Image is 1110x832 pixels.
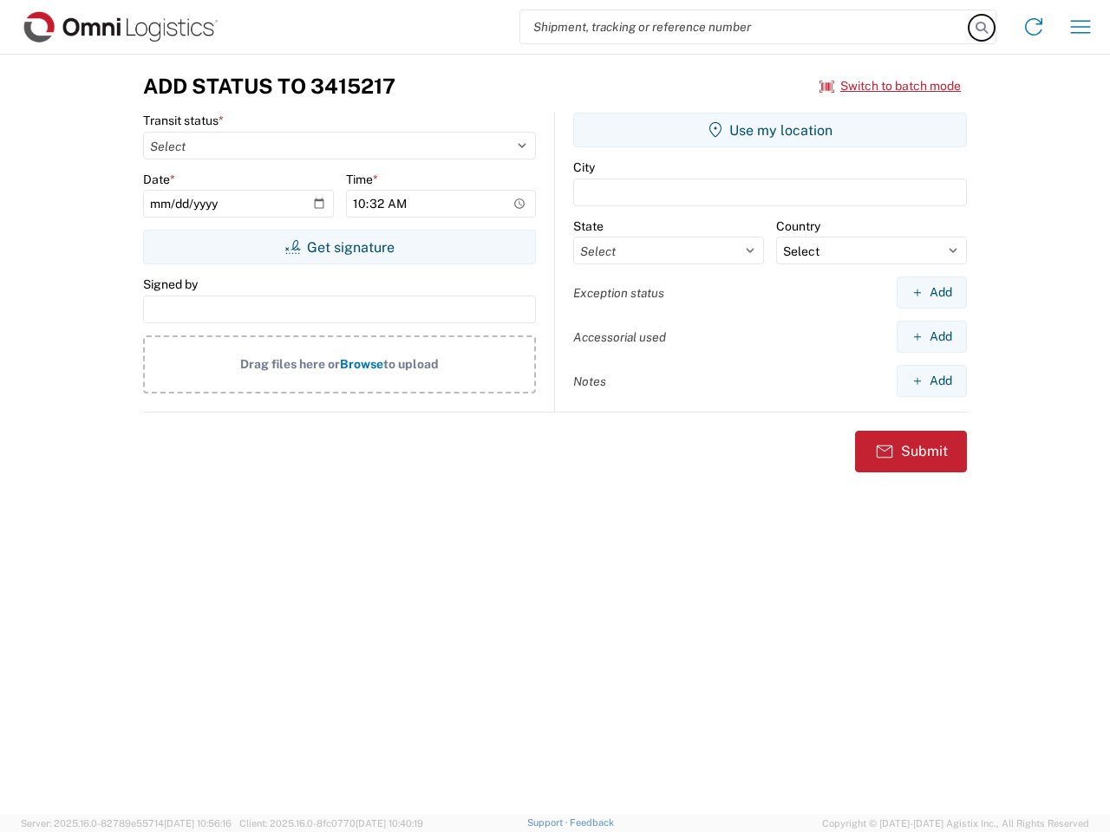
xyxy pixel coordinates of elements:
[356,818,423,829] span: [DATE] 10:40:19
[21,818,232,829] span: Server: 2025.16.0-82789e55714
[855,431,967,472] button: Submit
[573,329,666,345] label: Accessorial used
[776,218,820,234] label: Country
[240,357,340,371] span: Drag files here or
[822,816,1089,831] span: Copyright © [DATE]-[DATE] Agistix Inc., All Rights Reserved
[143,276,198,292] label: Signed by
[819,72,961,101] button: Switch to batch mode
[570,817,614,828] a: Feedback
[573,159,595,175] label: City
[897,276,967,309] button: Add
[573,374,606,389] label: Notes
[143,172,175,187] label: Date
[383,357,439,371] span: to upload
[573,285,664,301] label: Exception status
[527,817,571,828] a: Support
[897,321,967,353] button: Add
[897,365,967,397] button: Add
[346,172,378,187] label: Time
[340,357,383,371] span: Browse
[573,218,604,234] label: State
[573,113,967,147] button: Use my location
[239,818,423,829] span: Client: 2025.16.0-8fc0770
[164,818,232,829] span: [DATE] 10:56:16
[143,230,536,264] button: Get signature
[143,113,224,128] label: Transit status
[143,74,395,99] h3: Add Status to 3415217
[520,10,970,43] input: Shipment, tracking or reference number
